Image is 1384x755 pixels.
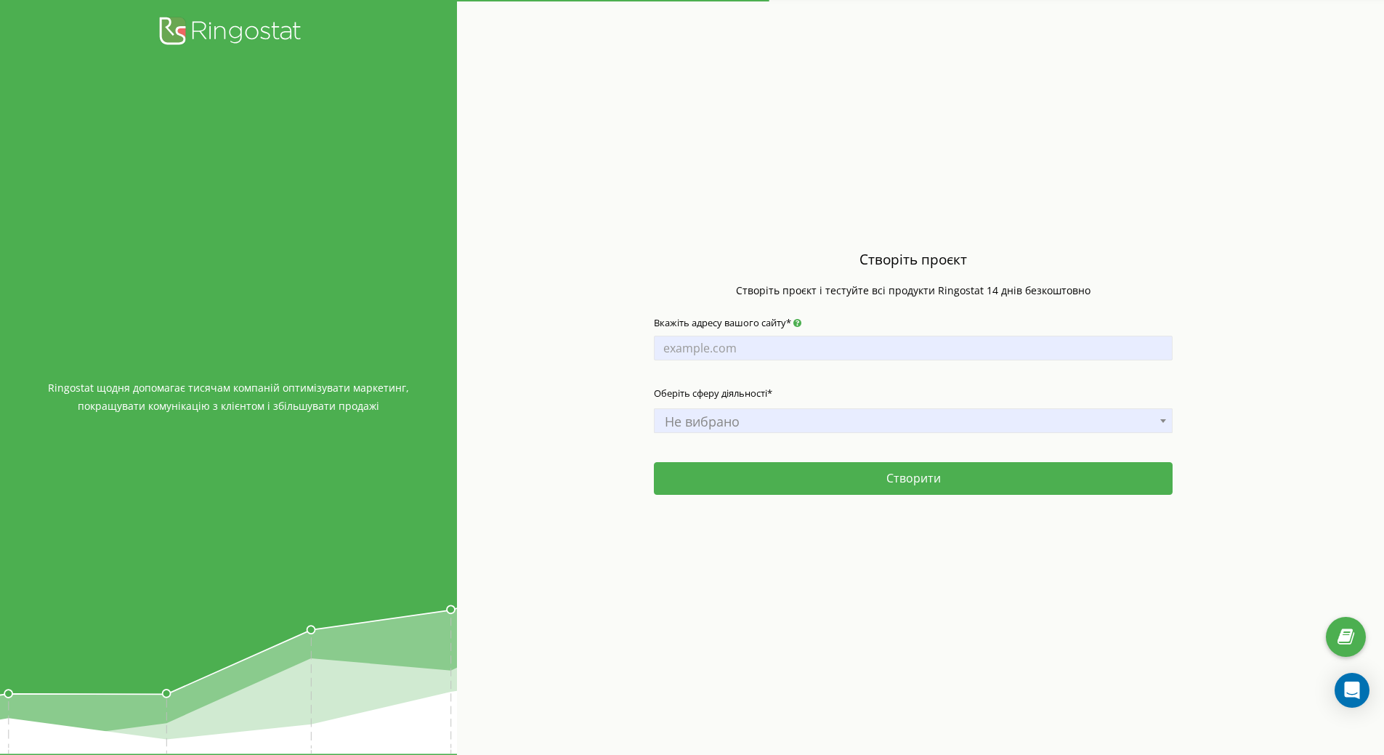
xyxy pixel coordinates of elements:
[654,313,801,332] label: Вкажіть адресу вашого сайту*
[654,384,772,403] label: Оберіть сферу діяльності*
[15,379,442,415] p: Ringostat щодня допомагає тисячам компаній оптимізувати маркетинг, покращувати комунікацію з кліє...
[654,408,1173,433] span: Не вибрано
[736,280,1090,301] p: Створіть проєкт і тестуйте всі продукти Ringostat 14 днів безкоштовно
[736,246,1090,273] p: Створіть проєкт
[654,336,1173,360] input: example.com
[654,462,1173,495] button: Створити
[1335,673,1369,708] div: Open Intercom Messenger
[659,411,1168,432] span: Не вибрано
